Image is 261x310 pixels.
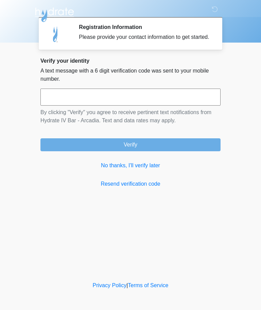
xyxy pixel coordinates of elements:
button: Verify [40,138,221,151]
h2: Verify your identity [40,58,221,64]
p: By clicking "Verify" you agree to receive pertinent text notifications from Hydrate IV Bar - Arca... [40,108,221,125]
a: No thanks, I'll verify later [40,161,221,170]
img: Agent Avatar [46,24,66,44]
a: Privacy Policy [93,282,127,288]
a: Terms of Service [128,282,168,288]
div: Please provide your contact information to get started. [79,33,210,41]
img: Hydrate IV Bar - Arcadia Logo [34,5,75,22]
p: A text message with a 6 digit verification code was sent to your mobile number. [40,67,221,83]
a: Resend verification code [40,180,221,188]
a: | [126,282,128,288]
